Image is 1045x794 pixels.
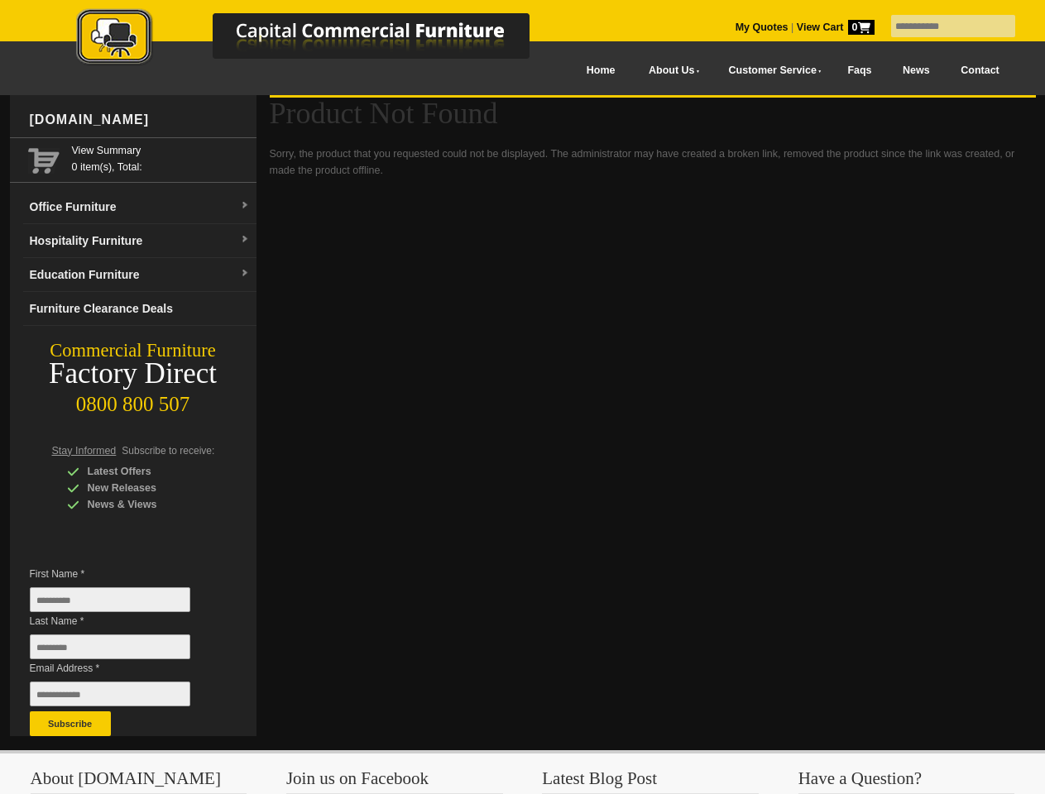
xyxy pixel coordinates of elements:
strong: View Cart [797,22,875,33]
p: Sorry, the product that you requested could not be displayed. The administrator may have created ... [270,146,1036,179]
a: My Quotes [736,22,789,33]
span: First Name * [30,566,215,582]
span: Email Address * [30,660,215,677]
img: dropdown [240,235,250,245]
input: Email Address * [30,682,190,706]
div: Latest Offers [67,463,224,480]
a: Customer Service [710,52,832,89]
a: Faqs [832,52,888,89]
img: dropdown [240,201,250,211]
h3: Have a Question? [798,770,1015,794]
span: Subscribe to receive: [122,445,214,457]
input: Last Name * [30,634,190,659]
a: Capital Commercial Furniture Logo [31,8,610,74]
h3: Join us on Facebook [286,770,503,794]
div: Commercial Furniture [10,339,256,362]
h3: Latest Blog Post [542,770,759,794]
span: 0 item(s), Total: [72,142,250,173]
span: 0 [848,20,875,35]
a: News [887,52,945,89]
span: Stay Informed [52,445,117,457]
div: Factory Direct [10,362,256,385]
a: View Summary [72,142,250,159]
a: Contact [945,52,1014,89]
a: Hospitality Furnituredropdown [23,224,256,258]
a: View Cart0 [793,22,874,33]
a: Office Furnituredropdown [23,190,256,224]
div: 0800 800 507 [10,385,256,416]
img: dropdown [240,269,250,279]
div: [DOMAIN_NAME] [23,95,256,145]
h3: About [DOMAIN_NAME] [31,770,247,794]
a: Education Furnituredropdown [23,258,256,292]
h1: Product Not Found [270,98,1036,129]
a: Furniture Clearance Deals [23,292,256,326]
input: First Name * [30,587,190,612]
div: New Releases [67,480,224,496]
a: About Us [630,52,710,89]
div: News & Views [67,496,224,513]
button: Subscribe [30,711,111,736]
span: Last Name * [30,613,215,629]
img: Capital Commercial Furniture Logo [31,8,610,69]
